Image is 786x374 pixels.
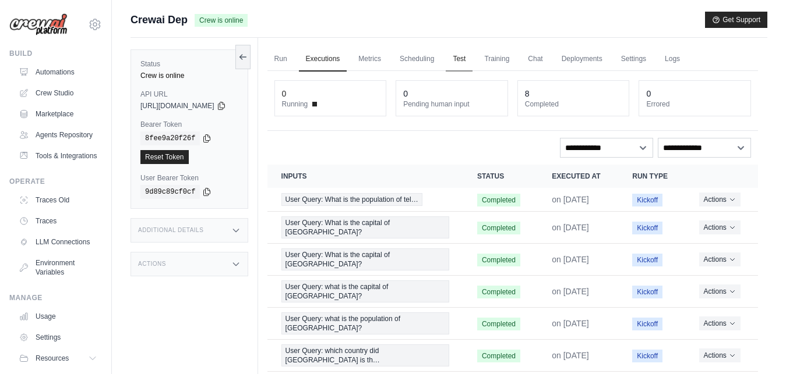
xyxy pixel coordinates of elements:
[14,63,102,81] a: Automations
[446,47,473,72] a: Test
[403,88,408,99] div: 0
[525,88,530,99] div: 8
[632,254,662,266] span: Kickoff
[281,216,449,238] span: User Query: What is the capital of [GEOGRAPHIC_DATA]?
[299,47,347,72] a: Executions
[281,280,449,302] a: View execution details for User Query
[138,261,166,268] h3: Actions
[140,150,189,164] a: Reset Token
[14,84,102,102] a: Crew Studio
[281,280,449,302] span: User Query: what is the capital of [GEOGRAPHIC_DATA]?
[140,90,238,99] label: API URL
[14,233,102,251] a: LLM Connections
[632,286,662,298] span: Kickoff
[14,254,102,282] a: Environment Variables
[521,47,549,72] a: Chat
[463,165,538,188] th: Status
[281,193,422,206] span: User Query: What is the population of tel…
[477,194,520,206] span: Completed
[140,59,238,69] label: Status
[699,316,741,330] button: Actions for execution
[138,227,203,234] h3: Additional Details
[646,88,651,99] div: 0
[525,99,622,109] dt: Completed
[9,177,102,186] div: Operate
[281,312,449,334] span: User Query: what is the population of [GEOGRAPHIC_DATA]?
[699,193,741,206] button: Actions for execution
[282,88,287,99] div: 0
[552,287,589,296] time: September 4, 2025 at 14:41 IST
[351,47,388,72] a: Metrics
[14,126,102,144] a: Agents Repository
[14,105,102,123] a: Marketplace
[140,131,200,145] code: 8fee9a20f26f
[14,328,102,347] a: Settings
[14,191,102,209] a: Traces Old
[14,307,102,326] a: Usage
[538,165,618,188] th: Executed at
[477,47,516,72] a: Training
[281,248,449,270] span: User Query: What is the capital of [GEOGRAPHIC_DATA]?
[140,185,200,199] code: 9d89c89cf0cf
[699,220,741,234] button: Actions for execution
[552,351,589,360] time: September 3, 2025 at 18:32 IST
[699,284,741,298] button: Actions for execution
[36,354,69,363] span: Resources
[14,212,102,230] a: Traces
[281,248,449,270] a: View execution details for User Query
[14,147,102,165] a: Tools & Integrations
[658,47,687,72] a: Logs
[9,13,68,36] img: Logo
[552,255,589,264] time: September 4, 2025 at 17:47 IST
[281,312,449,334] a: View execution details for User Query
[140,101,214,111] span: [URL][DOMAIN_NAME]
[403,99,500,109] dt: Pending human input
[646,99,743,109] dt: Errored
[282,99,308,109] span: Running
[477,286,520,298] span: Completed
[140,120,238,129] label: Bearer Token
[705,12,767,28] button: Get Support
[281,344,449,366] span: User Query: which country did [GEOGRAPHIC_DATA] is th…
[552,319,589,328] time: September 4, 2025 at 12:21 IST
[632,318,662,330] span: Kickoff
[618,165,685,188] th: Run Type
[281,193,449,206] a: View execution details for User Query
[267,47,294,72] a: Run
[267,165,463,188] th: Inputs
[555,47,609,72] a: Deployments
[632,194,662,206] span: Kickoff
[140,71,238,80] div: Crew is online
[281,216,449,238] a: View execution details for User Query
[477,350,520,362] span: Completed
[393,47,441,72] a: Scheduling
[9,49,102,58] div: Build
[477,254,520,266] span: Completed
[632,350,662,362] span: Kickoff
[552,223,589,232] time: September 5, 2025 at 10:37 IST
[552,195,589,204] time: September 8, 2025 at 15:19 IST
[699,348,741,362] button: Actions for execution
[614,47,653,72] a: Settings
[9,293,102,302] div: Manage
[281,344,449,366] a: View execution details for User Query
[477,222,520,234] span: Completed
[14,349,102,368] button: Resources
[699,252,741,266] button: Actions for execution
[195,14,248,27] span: Crew is online
[131,12,188,28] span: Crewai Dep
[140,173,238,183] label: User Bearer Token
[477,318,520,330] span: Completed
[632,222,662,234] span: Kickoff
